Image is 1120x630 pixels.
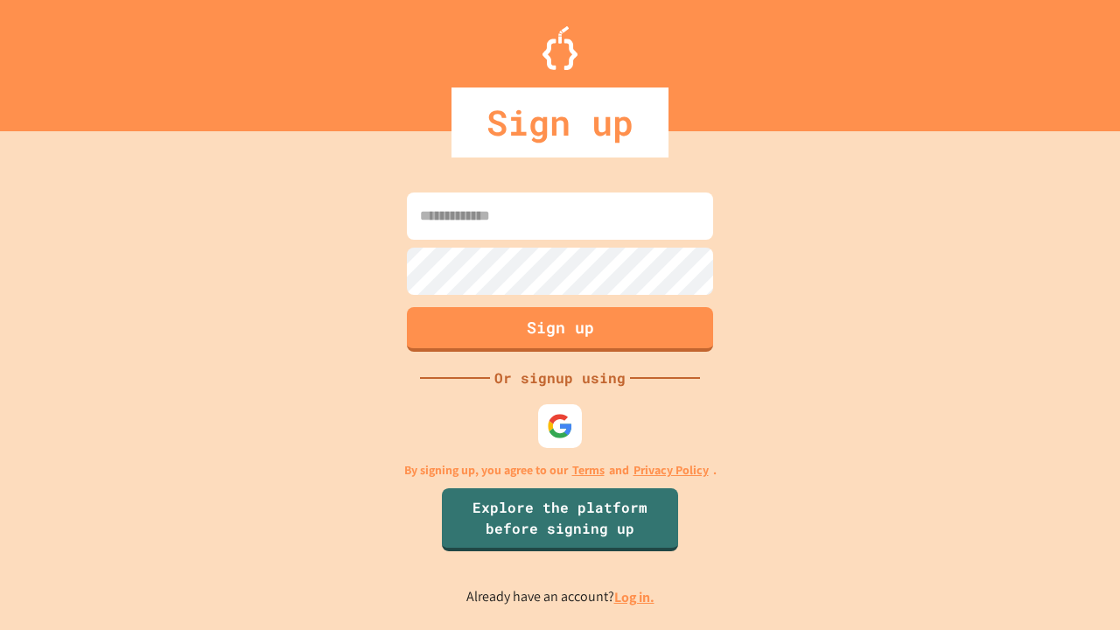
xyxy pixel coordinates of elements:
[614,588,654,606] a: Log in.
[572,461,605,479] a: Terms
[442,488,678,551] a: Explore the platform before signing up
[490,367,630,388] div: Or signup using
[407,307,713,352] button: Sign up
[404,461,717,479] p: By signing up, you agree to our and .
[975,484,1102,558] iframe: chat widget
[451,87,668,157] div: Sign up
[466,586,654,608] p: Already have an account?
[547,413,573,439] img: google-icon.svg
[1046,560,1102,612] iframe: chat widget
[633,461,709,479] a: Privacy Policy
[542,26,577,70] img: Logo.svg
